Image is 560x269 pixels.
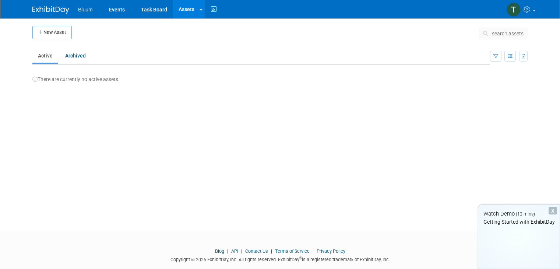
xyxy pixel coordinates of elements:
span: Bluum [78,7,93,13]
div: There are currently no active assets. [32,68,528,83]
img: Ty Calwell [507,3,521,17]
button: New Asset [32,26,72,39]
span: | [269,248,274,254]
a: Archived [60,49,91,63]
span: | [239,248,244,254]
sup: ® [299,256,302,260]
img: ExhibitDay [32,6,69,14]
span: | [311,248,316,254]
div: Dismiss [549,207,557,214]
a: API [231,248,238,254]
div: Getting Started with ExhibitDay [478,218,560,226]
a: Privacy Policy [317,248,345,254]
a: Terms of Service [275,248,310,254]
span: search assets [492,31,524,36]
span: (13 mins) [516,212,535,217]
a: Contact Us [245,248,268,254]
span: | [225,248,230,254]
div: Watch Demo [478,210,560,218]
a: Active [32,49,58,63]
button: search assets [479,28,528,39]
a: Blog [215,248,224,254]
